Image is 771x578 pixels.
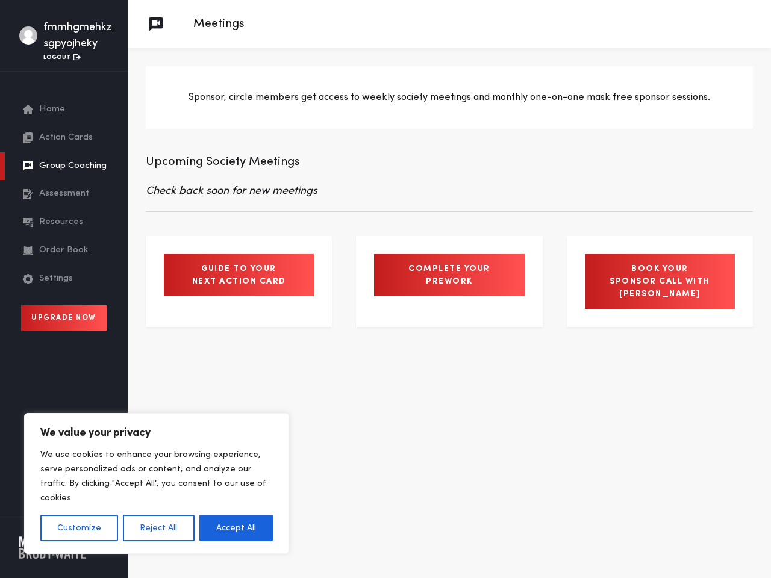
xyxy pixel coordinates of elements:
div: We value your privacy [24,413,289,554]
a: Group Coaching [23,152,110,181]
a: Upgrade Now [21,305,107,331]
button: Reject All [123,515,194,541]
a: Home [23,96,110,124]
em: Check back soon for new meetings [146,185,317,196]
a: Complete your Prework [374,254,524,296]
a: Book your Sponsor call with [PERSON_NAME] [585,254,735,309]
span: Order Book [39,244,88,258]
a: Resources [23,208,110,237]
span: Resources [39,216,83,229]
p: Sponsor, circle members get access to weekly society meetings and monthly one-on-one mask free sp... [170,90,729,105]
a: Assessment [23,180,110,208]
a: Settings [23,265,110,293]
a: Action Cards [23,124,110,152]
span: Assessment [39,187,89,201]
button: Customize [40,515,118,541]
a: Guide to your next Action Card [164,254,314,296]
p: Meetings [181,15,245,33]
a: Order Book [23,237,110,265]
p: Upcoming Society Meetings [146,153,753,171]
span: Home [39,103,65,117]
a: Logout [43,54,81,60]
p: We use cookies to enhance your browsing experience, serve personalized ads or content, and analyz... [40,447,273,505]
span: Settings [39,272,73,286]
span: Group Coaching [39,160,107,173]
p: We value your privacy [40,426,273,440]
div: fmmhgmehkz sgpyojheky [43,19,112,52]
span: Action Cards [39,131,93,145]
button: Accept All [199,515,273,541]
